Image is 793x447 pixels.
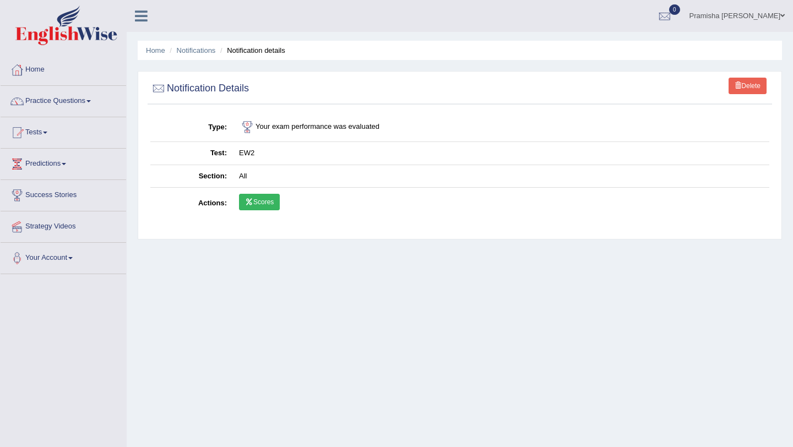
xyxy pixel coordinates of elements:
a: Success Stories [1,180,126,208]
a: Notifications [177,46,216,54]
h2: Notification Details [150,80,249,97]
a: Scores [239,194,280,210]
a: Strategy Videos [1,211,126,239]
th: Type [150,113,233,142]
td: Your exam performance was evaluated [233,113,769,142]
td: EW2 [233,142,769,165]
span: 0 [669,4,680,15]
a: Tests [1,117,126,145]
th: Section [150,165,233,188]
th: Actions [150,188,233,220]
li: Notification details [218,45,285,56]
a: Delete [729,78,767,94]
th: Test [150,142,233,165]
a: Your Account [1,243,126,270]
td: All [233,165,769,188]
a: Home [1,54,126,82]
a: Practice Questions [1,86,126,113]
a: Predictions [1,149,126,176]
a: Home [146,46,165,54]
